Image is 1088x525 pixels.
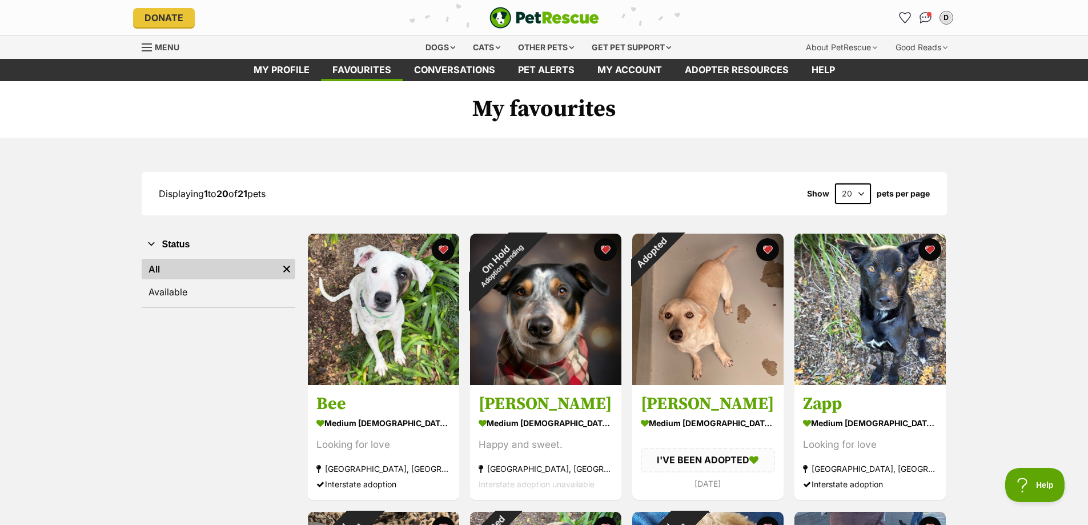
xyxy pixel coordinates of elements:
button: favourite [594,238,617,261]
a: Conversations [917,9,935,27]
div: Looking for love [803,438,937,453]
div: I'VE BEEN ADOPTED [641,448,775,472]
a: [PERSON_NAME] medium [DEMOGRAPHIC_DATA] Dog I'VE BEEN ADOPTED [DATE] favourite [632,385,784,500]
div: [GEOGRAPHIC_DATA], [GEOGRAPHIC_DATA] [316,462,451,477]
div: On Hold [448,212,548,312]
img: Bee [308,234,459,385]
label: pets per page [877,189,930,198]
h3: [PERSON_NAME] [479,394,613,415]
strong: 20 [216,188,228,199]
div: Happy and sweet. [479,438,613,453]
div: [GEOGRAPHIC_DATA], [GEOGRAPHIC_DATA] [803,462,937,477]
div: Dogs [417,36,463,59]
a: [PERSON_NAME] medium [DEMOGRAPHIC_DATA] Dog Happy and sweet. [GEOGRAPHIC_DATA], [GEOGRAPHIC_DATA]... [470,385,621,501]
img: chat-41dd97257d64d25036548639549fe6c8038ab92f7586957e7f3b1b290dea8141.svg [920,12,932,23]
div: medium [DEMOGRAPHIC_DATA] Dog [803,415,937,432]
div: Looking for love [316,438,451,453]
a: Adopted [632,376,784,387]
span: Adoption pending [479,243,525,289]
div: [DATE] [641,476,775,491]
span: Interstate adoption unavailable [479,480,595,490]
a: Adopter resources [673,59,800,81]
a: Donate [133,8,195,27]
h3: Bee [316,394,451,415]
button: favourite [756,238,779,261]
a: Available [142,282,295,302]
img: Sir Ted [470,234,621,385]
div: About PetRescue [798,36,885,59]
img: Zapp [794,234,946,385]
strong: 21 [238,188,247,199]
ul: Account quick links [896,9,955,27]
div: Get pet support [584,36,679,59]
div: medium [DEMOGRAPHIC_DATA] Dog [479,415,613,432]
button: favourite [432,238,455,261]
div: Cats [465,36,508,59]
h3: Zapp [803,394,937,415]
a: On HoldAdoption pending [470,376,621,387]
a: Remove filter [278,259,295,279]
div: Adopted [617,219,685,287]
div: [GEOGRAPHIC_DATA], [GEOGRAPHIC_DATA] [479,462,613,477]
span: Menu [155,42,179,52]
img: logo-e224e6f780fb5917bec1dbf3a21bbac754714ae5b6737aabdf751b685950b380.svg [489,7,599,29]
div: Interstate adoption [803,477,937,492]
h3: [PERSON_NAME] [641,394,775,415]
span: Show [807,189,829,198]
iframe: Help Scout Beacon - Open [1005,468,1065,502]
a: conversations [403,59,507,81]
a: Menu [142,36,187,57]
a: Help [800,59,846,81]
a: All [142,259,278,279]
div: medium [DEMOGRAPHIC_DATA] Dog [316,415,451,432]
div: Status [142,257,295,307]
a: My profile [242,59,321,81]
div: Other pets [510,36,582,59]
a: Pet alerts [507,59,586,81]
button: My account [937,9,955,27]
div: Good Reads [888,36,955,59]
strong: 1 [204,188,208,199]
a: Favourites [896,9,914,27]
a: Favourites [321,59,403,81]
div: D [941,12,952,23]
button: favourite [918,238,941,261]
img: Andy [632,234,784,385]
a: Bee medium [DEMOGRAPHIC_DATA] Dog Looking for love [GEOGRAPHIC_DATA], [GEOGRAPHIC_DATA] Interstat... [308,385,459,501]
a: PetRescue [489,7,599,29]
button: Status [142,237,295,252]
a: My account [586,59,673,81]
span: Displaying to of pets [159,188,266,199]
div: Interstate adoption [316,477,451,492]
a: Zapp medium [DEMOGRAPHIC_DATA] Dog Looking for love [GEOGRAPHIC_DATA], [GEOGRAPHIC_DATA] Intersta... [794,385,946,501]
div: medium [DEMOGRAPHIC_DATA] Dog [641,415,775,432]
